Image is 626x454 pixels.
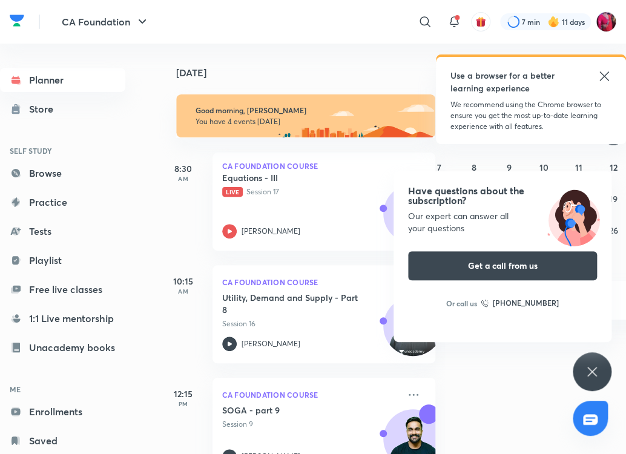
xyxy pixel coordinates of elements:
h6: Good morning, [PERSON_NAME] [196,106,417,115]
div: Store [29,102,61,116]
abbr: September 7, 2025 [437,162,441,173]
button: avatar [471,12,490,31]
h6: [PHONE_NUMBER] [493,297,559,309]
button: CA Foundation [54,10,157,34]
img: avatar [475,16,486,27]
abbr: September 12, 2025 [609,162,617,173]
span: Live [222,187,243,197]
a: [PHONE_NUMBER] [481,297,559,309]
p: CA Foundation Course [222,275,400,289]
h5: Equations - III [222,172,373,184]
h5: 12:15 [159,387,208,400]
img: Anushka Gupta [596,12,616,32]
h4: [DATE] [176,68,448,77]
button: September 10, 2025 [534,157,553,177]
p: CA Foundation Course [222,387,400,402]
abbr: September 8, 2025 [472,162,476,173]
abbr: September 26, 2025 [608,225,618,236]
img: ttu_illustration_new.svg [535,186,611,246]
h4: Have questions about the subscription? [408,186,597,205]
p: [PERSON_NAME] [242,338,300,349]
p: Session 9 [222,419,400,430]
p: You have 4 events [DATE] [196,117,417,127]
button: September 19, 2025 [604,189,623,208]
h5: Use a browser for a better learning experience [450,69,571,94]
abbr: September 10, 2025 [539,162,548,173]
h5: 10:15 [159,275,208,288]
img: Company Logo [10,12,24,30]
button: Get a call from us [408,251,597,280]
button: September 9, 2025 [499,157,519,177]
p: [PERSON_NAME] [242,226,300,237]
img: streak [547,16,559,28]
button: September 12, 2025 [604,157,623,177]
img: Avatar [384,303,442,361]
button: September 26, 2025 [604,220,623,240]
p: Session 17 [222,186,400,197]
p: We recommend using the Chrome browser to ensure you get the most up-to-date learning experience w... [450,99,611,132]
p: AM [159,288,208,295]
p: CA Foundation Course [222,162,426,169]
p: Session 16 [222,318,400,329]
a: Company Logo [10,12,24,33]
button: September 7, 2025 [430,157,449,177]
p: AM [159,175,208,182]
abbr: September 9, 2025 [507,162,512,173]
h5: 8:30 [159,162,208,175]
button: September 8, 2025 [464,157,484,177]
abbr: September 19, 2025 [609,193,618,205]
div: Our expert can answer all your questions [408,210,597,234]
p: Or call us [446,298,477,309]
p: PM [159,400,208,407]
img: Avatar [384,191,442,249]
h5: SOGA - part 9 [222,404,373,416]
button: September 11, 2025 [568,157,588,177]
h5: Utility, Demand and Supply - Part 8 [222,292,373,316]
abbr: September 11, 2025 [575,162,582,173]
img: morning [176,94,436,137]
